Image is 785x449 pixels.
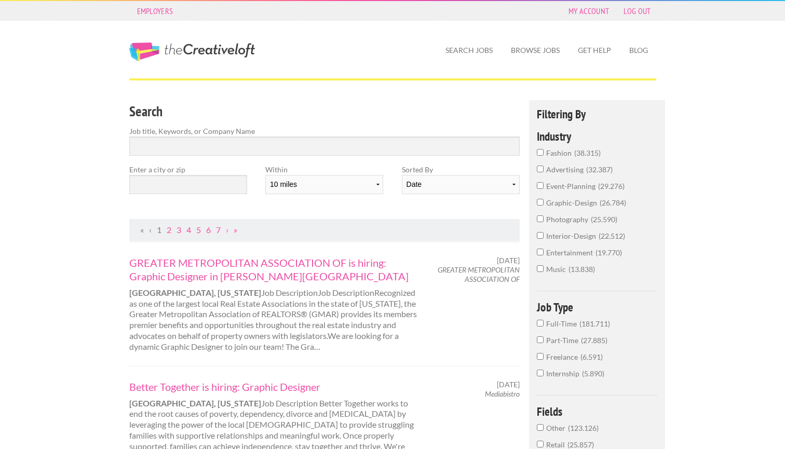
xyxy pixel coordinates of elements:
[437,38,501,62] a: Search Jobs
[402,175,520,194] select: Sort results by
[129,126,520,137] label: Job title, Keywords, or Company Name
[129,164,247,175] label: Enter a city or zip
[157,225,161,235] a: Page 1
[567,440,594,449] span: 25.857
[546,319,579,328] span: Full-Time
[129,288,261,297] strong: [GEOGRAPHIC_DATA], [US_STATE]
[537,405,658,417] h4: Fields
[586,165,613,174] span: 32.387
[570,38,619,62] a: Get Help
[129,102,520,121] h3: Search
[546,424,568,432] span: Other
[546,265,569,274] span: music
[129,137,520,156] input: Search
[537,182,544,189] input: event-planning29.276
[537,215,544,222] input: photography25.590
[537,370,544,376] input: Internship5.890
[177,225,181,235] a: Page 3
[618,4,656,18] a: Log Out
[568,424,599,432] span: 123.126
[546,336,581,345] span: Part-Time
[537,320,544,326] input: Full-Time181.711
[265,164,383,175] label: Within
[579,319,610,328] span: 181.711
[537,130,658,142] h4: Industry
[546,352,580,361] span: Freelance
[537,108,658,120] h4: Filtering By
[132,4,179,18] a: Employers
[129,398,261,408] strong: [GEOGRAPHIC_DATA], [US_STATE]
[497,380,520,389] span: [DATE]
[574,148,601,157] span: 38.315
[149,225,152,235] span: Previous Page
[129,380,418,393] a: Better Together is hiring: Graphic Designer
[591,215,617,224] span: 25.590
[595,248,622,257] span: 19.770
[537,353,544,360] input: Freelance6.591
[196,225,201,235] a: Page 5
[186,225,191,235] a: Page 4
[546,248,595,257] span: entertainment
[546,215,591,224] span: photography
[438,265,520,283] em: GREATER METROPOLITAN ASSOCIATION OF
[546,440,567,449] span: Retail
[537,149,544,156] input: fashion38.315
[503,38,568,62] a: Browse Jobs
[167,225,171,235] a: Page 2
[497,256,520,265] span: [DATE]
[140,225,144,235] span: First Page
[599,232,625,240] span: 22.512
[537,232,544,239] input: interior-design22.512
[582,369,604,378] span: 5.890
[546,165,586,174] span: advertising
[563,4,614,18] a: My Account
[580,352,603,361] span: 6.591
[598,182,625,191] span: 29.276
[129,256,418,283] a: GREATER METROPOLITAN ASSOCIATION OF is hiring: Graphic Designer in [PERSON_NAME][GEOGRAPHIC_DATA]
[569,265,595,274] span: 13.838
[546,148,574,157] span: fashion
[537,441,544,447] input: Retail25.857
[485,389,520,398] em: Mediabistro
[546,232,599,240] span: interior-design
[581,336,607,345] span: 27.885
[402,164,520,175] label: Sorted By
[129,43,255,61] a: The Creative Loft
[546,182,598,191] span: event-planning
[537,249,544,255] input: entertainment19.770
[120,256,427,352] div: Job DescriptionJob DescriptionRecognized as one of the largest local Real Estate Associations in ...
[546,369,582,378] span: Internship
[600,198,626,207] span: 26.784
[537,424,544,431] input: Other123.126
[226,225,228,235] a: Next Page
[206,225,211,235] a: Page 6
[234,225,237,235] a: Last Page, Page 20848
[537,301,658,313] h4: Job Type
[537,166,544,172] input: advertising32.387
[621,38,656,62] a: Blog
[216,225,221,235] a: Page 7
[537,265,544,272] input: music13.838
[546,198,600,207] span: graphic-design
[537,336,544,343] input: Part-Time27.885
[537,199,544,206] input: graphic-design26.784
